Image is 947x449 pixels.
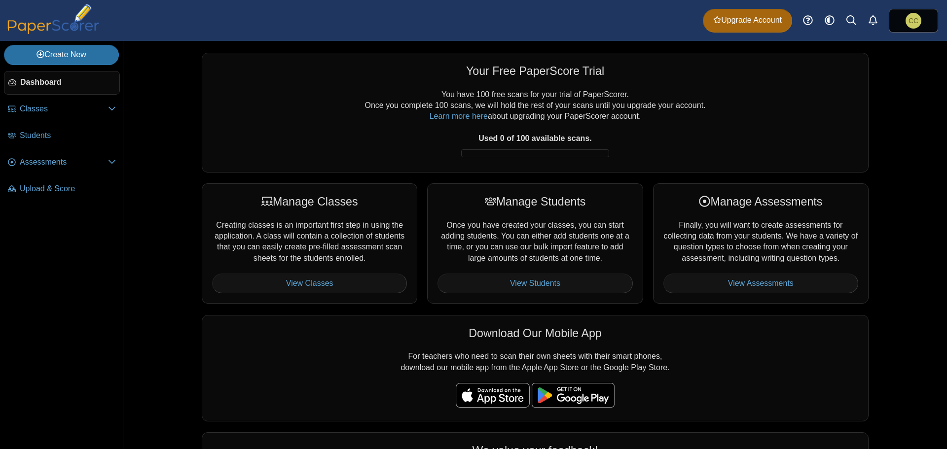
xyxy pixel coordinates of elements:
a: Create New [4,45,119,65]
img: google-play-badge.png [532,383,615,408]
a: Celina Collins [889,9,938,33]
div: Download Our Mobile App [212,325,858,341]
a: Students [4,124,120,148]
div: Finally, you will want to create assessments for collecting data from your students. We have a va... [653,183,869,304]
span: Celina Collins [906,13,921,29]
a: Upgrade Account [703,9,792,33]
img: apple-store-badge.svg [456,383,530,408]
span: Dashboard [20,77,115,88]
a: View Students [437,274,632,293]
div: Once you have created your classes, you can start adding students. You can either add students on... [427,183,643,304]
a: Alerts [862,10,884,32]
span: Upload & Score [20,183,116,194]
b: Used 0 of 100 available scans. [478,134,591,142]
a: Assessments [4,151,120,174]
div: Your Free PaperScore Trial [212,63,858,79]
span: Students [20,130,116,141]
div: Manage Students [437,194,632,209]
span: Celina Collins [909,17,918,24]
img: PaperScorer [4,4,103,34]
div: Creating classes is an important first step in using the application. A class will contain a coll... [202,183,417,304]
a: PaperScorer [4,27,103,35]
a: Classes [4,98,120,121]
span: Classes [20,104,108,114]
a: Upload & Score [4,177,120,201]
div: Manage Classes [212,194,407,209]
div: You have 100 free scans for your trial of PaperScorer. Once you complete 100 scans, we will hold ... [212,89,858,162]
a: Dashboard [4,71,120,95]
div: For teachers who need to scan their own sheets with their smart phones, download our mobile app f... [202,315,869,421]
a: View Assessments [663,274,858,293]
a: View Classes [212,274,407,293]
span: Upgrade Account [713,15,782,26]
div: Manage Assessments [663,194,858,209]
a: Learn more here [430,112,488,120]
span: Assessments [20,157,108,168]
